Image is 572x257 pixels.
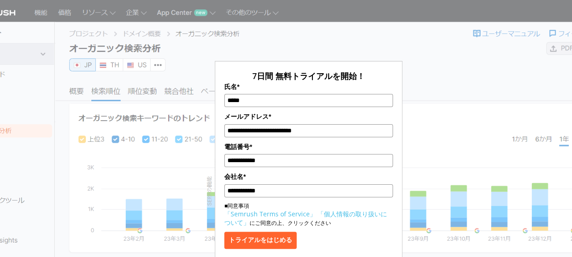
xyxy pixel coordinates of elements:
button: トライアルをはじめる [224,232,297,249]
label: 電話番号* [224,142,393,152]
p: ■同意事項 にご同意の上、クリックください [224,202,393,227]
a: 「Semrush Terms of Service」 [224,210,316,218]
span: 7日間 無料トライアルを開始！ [252,70,365,81]
label: メールアドレス* [224,112,393,121]
a: 「個人情報の取り扱いについて」 [224,210,387,227]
